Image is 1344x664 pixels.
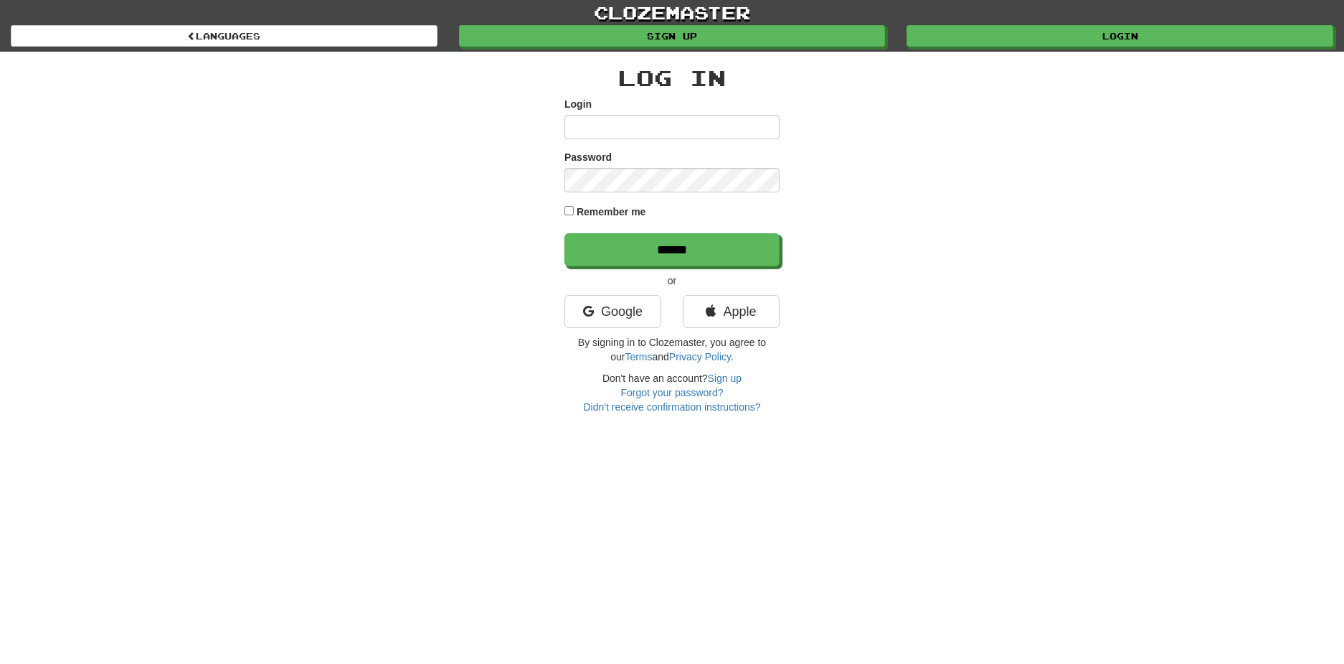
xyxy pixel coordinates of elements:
a: Languages [11,25,437,47]
label: Password [564,150,612,164]
h2: Log In [564,66,780,90]
a: Didn't receive confirmation instructions? [583,401,760,413]
a: Terms [625,351,652,363]
div: Don't have an account? [564,371,780,414]
a: Login [907,25,1333,47]
a: Forgot your password? [620,387,723,398]
a: Privacy Policy [669,351,731,363]
label: Remember me [577,205,646,219]
a: Sign up [708,373,742,384]
label: Login [564,97,592,111]
a: Apple [683,295,780,328]
p: By signing in to Clozemaster, you agree to our and . [564,335,780,364]
p: or [564,273,780,288]
a: Sign up [459,25,886,47]
a: Google [564,295,661,328]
